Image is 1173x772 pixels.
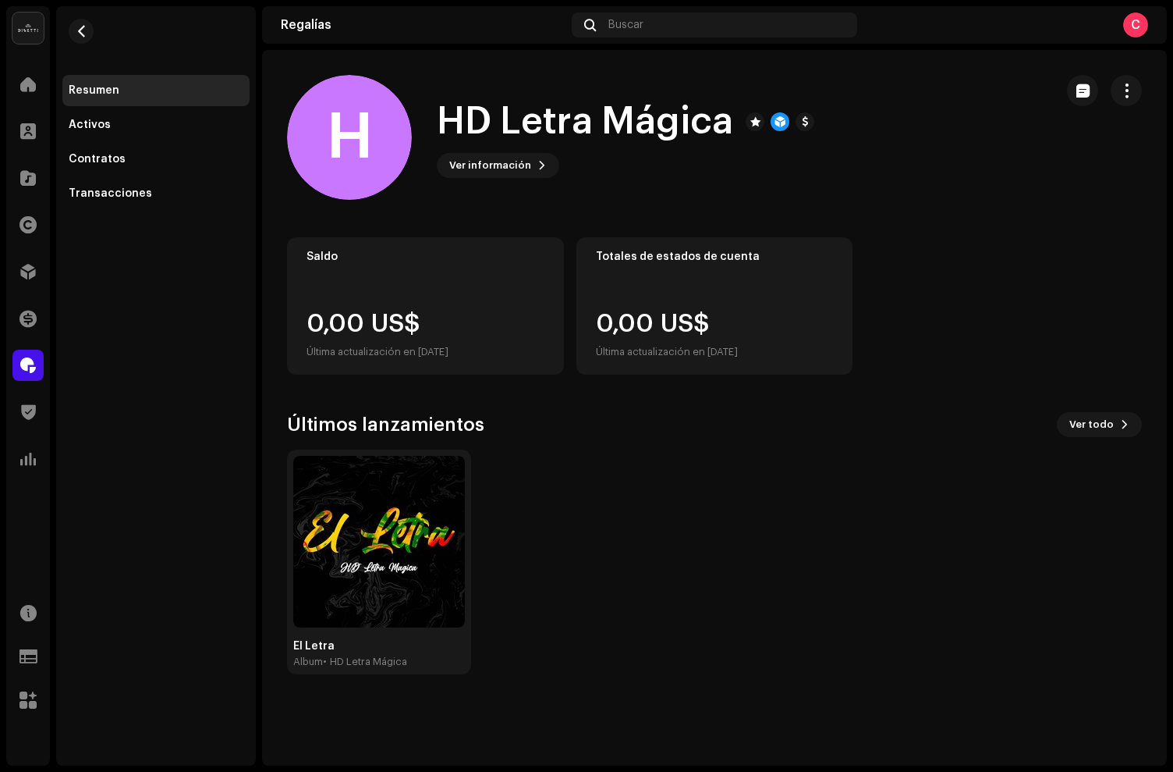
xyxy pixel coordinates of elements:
[281,19,565,31] div: Regalías
[62,109,250,141] re-m-nav-item: Activos
[293,640,465,653] div: El Letra
[323,656,407,668] div: • HD Letra Mágica
[293,656,323,668] div: Album
[69,84,119,97] div: Resumen
[596,251,834,263] div: Totales de estados de cuenta
[62,75,250,106] re-m-nav-item: Resumen
[437,97,733,147] h1: HD Letra Mágica
[12,12,44,44] img: 02a7c2d3-3c89-4098-b12f-2ff2945c95ee
[608,19,643,31] span: Buscar
[596,343,738,361] div: Última actualización en [DATE]
[307,251,544,263] div: Saldo
[287,412,484,437] h3: Últimos lanzamientos
[1123,12,1148,37] div: C
[69,153,126,165] div: Contratos
[449,150,531,181] span: Ver información
[69,187,152,200] div: Transacciones
[293,456,465,628] img: 2334976c-d5c8-4d52-935e-a6dfe6251fd4
[576,237,853,375] re-o-card-value: Totales de estados de cuenta
[287,75,412,200] div: H
[1057,412,1142,437] button: Ver todo
[1069,409,1114,440] span: Ver todo
[307,343,448,361] div: Última actualización en [DATE]
[62,144,250,175] re-m-nav-item: Contratos
[62,178,250,209] re-m-nav-item: Transacciones
[437,153,559,178] button: Ver información
[287,237,564,375] re-o-card-value: Saldo
[69,119,111,131] div: Activos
